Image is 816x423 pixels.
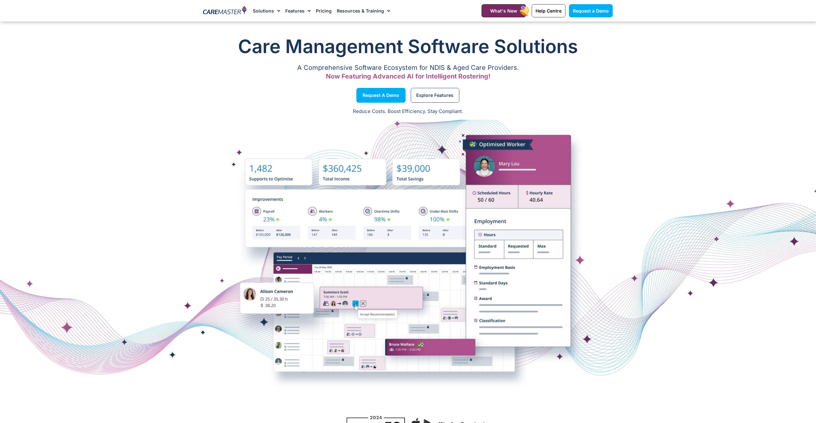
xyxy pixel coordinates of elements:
[411,88,459,103] a: Explore Features
[490,8,517,14] span: What's New
[356,88,406,103] a: Request a Demo
[203,66,613,70] p: A Comprehensive Software Ecosystem for NDIS & Aged Care Providers.
[481,4,526,17] a: What's New
[536,8,562,14] span: Help Centre
[573,8,609,14] span: Request a Demo
[4,108,812,115] p: Reduce Costs. Boost Efficiency. Stay Compliant.
[326,72,491,80] span: Now Featuring Advanced AI for Intelligent Rostering!
[203,6,246,16] img: CareMaster Logo
[532,4,565,17] a: Help Centre
[569,4,613,17] a: Request a Demo
[203,33,613,59] h1: Care Management Software Solutions
[416,94,454,97] span: Explore Features
[362,94,399,97] span: Request a Demo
